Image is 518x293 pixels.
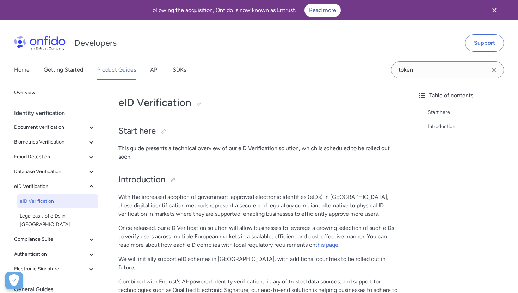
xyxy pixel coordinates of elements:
[118,96,398,110] h1: eID Verification
[465,34,504,52] a: Support
[17,194,98,208] a: eID Verification
[118,224,398,249] p: Once released, our eID Verification solution will allow businesses to leverage a growing selectio...
[8,4,481,17] div: Following the acquisition, Onfido is now known as Entrust.
[315,242,338,248] a: this page
[14,123,87,132] span: Document Verification
[20,212,95,229] span: Legal basis of eIDs in [GEOGRAPHIC_DATA]
[11,150,98,164] button: Fraud Detection
[490,6,499,14] svg: Close banner
[14,36,66,50] img: Onfido Logo
[118,144,398,161] p: This guide presents a technical overview of our eID Verification solution, which is scheduled to ...
[118,255,398,272] p: We will initially support eID schemes in [GEOGRAPHIC_DATA], with additional countries to be rolle...
[14,265,87,273] span: Electronic Signature
[11,179,98,194] button: eID Verification
[11,262,98,276] button: Electronic Signature
[11,232,98,246] button: Compliance Suite
[481,1,507,19] button: Close banner
[428,122,512,131] a: Introduction
[118,174,398,186] h2: Introduction
[118,193,398,218] p: With the increased adoption of government-approved electronic identities (eIDs) in [GEOGRAPHIC_DA...
[14,88,95,97] span: Overview
[44,60,83,80] a: Getting Started
[20,197,95,206] span: eID Verification
[14,235,87,244] span: Compliance Suite
[11,247,98,261] button: Authentication
[14,182,87,191] span: eID Verification
[97,60,136,80] a: Product Guides
[391,61,504,78] input: Onfido search input field
[490,66,498,74] svg: Clear search field button
[118,125,398,137] h2: Start here
[173,60,186,80] a: SDKs
[428,108,512,117] a: Start here
[418,91,512,100] div: Table of contents
[74,37,117,49] h1: Developers
[150,60,159,80] a: API
[11,120,98,134] button: Document Verification
[11,135,98,149] button: Biometrics Verification
[17,209,98,232] a: Legal basis of eIDs in [GEOGRAPHIC_DATA]
[14,250,87,258] span: Authentication
[14,167,87,176] span: Database Verification
[14,138,87,146] span: Biometrics Verification
[14,153,87,161] span: Fraud Detection
[5,272,23,289] button: Open Preferences
[11,86,98,100] a: Overview
[14,106,101,120] div: Identity verification
[11,165,98,179] button: Database Verification
[14,60,30,80] a: Home
[5,272,23,289] div: Cookie Preferences
[304,4,341,17] a: Read more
